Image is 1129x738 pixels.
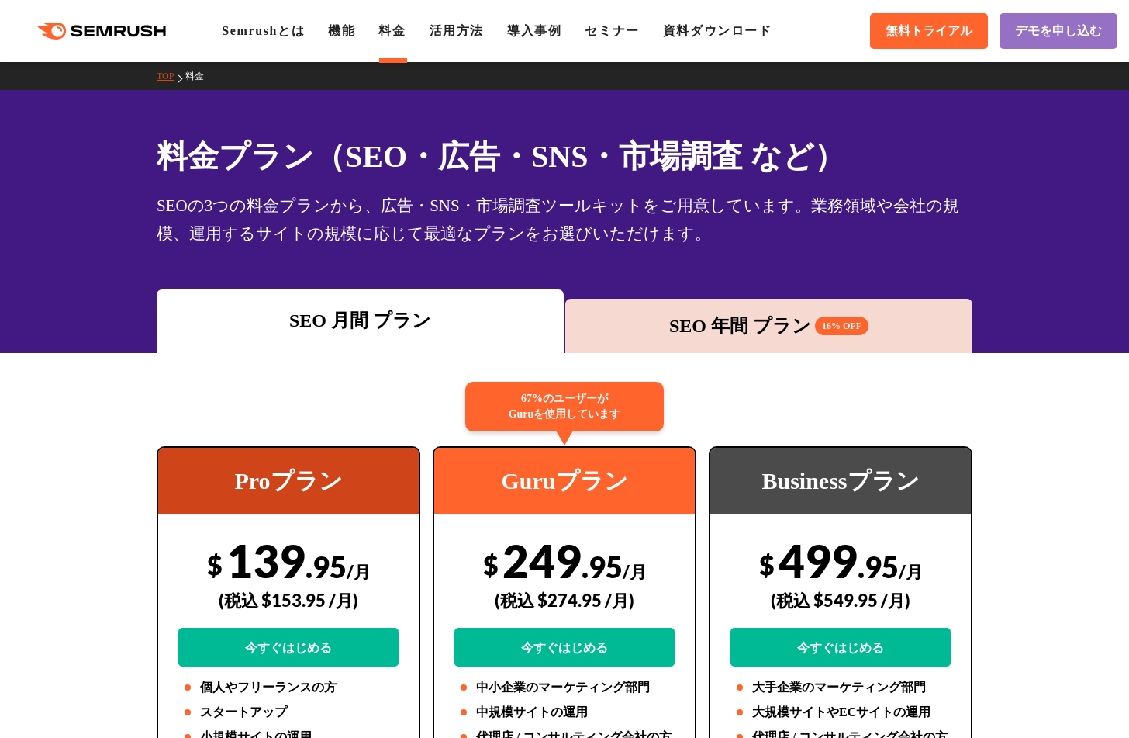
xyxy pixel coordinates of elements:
[178,533,399,667] div: 139
[1000,13,1117,49] a: デモを申し込む
[178,703,399,722] li: スタートアップ
[157,133,972,179] h1: 料金プラン（SEO・広告・SNS・市場調査 など）
[158,448,419,514] div: Proプラン
[585,24,639,37] a: セミナー
[164,307,556,334] div: SEO 月間 プラン
[434,448,695,514] div: Guruプラン
[870,13,988,49] a: 無料トライアル
[759,549,775,580] span: $
[454,628,675,667] a: 今すぐはじめる
[582,549,623,584] span: .95
[178,678,399,697] li: 個人やフリーランスの方
[454,573,675,628] div: (税込 $274.95 /月)
[454,678,675,697] li: 中小企業のマーケティング部門
[858,549,899,584] span: .95
[623,561,647,582] span: /月
[573,312,965,340] div: SEO 年間 プラン
[222,24,305,37] a: Semrushとは
[730,628,951,667] a: 今すぐはじめる
[815,317,868,335] span: 16% OFF
[465,382,664,431] div: 67%のユーザーが Guruを使用しています
[730,533,951,667] div: 499
[730,573,951,628] div: (税込 $549.95 /月)
[454,533,675,667] div: 249
[507,24,561,37] a: 導入事例
[378,24,406,37] a: 料金
[157,192,972,248] div: SEOの3つの料金プランから、広告・SNS・市場調査ツールキットをご用意しています。業務領域や会社の規模、運用するサイトの規模に応じて最適なプランをお選びいただけます。
[1015,23,1102,40] span: デモを申し込む
[899,561,923,582] span: /月
[430,24,484,37] a: 活用方法
[178,628,399,667] a: 今すぐはじめる
[328,24,355,37] a: 機能
[710,448,971,514] div: Businessプラン
[730,678,951,697] li: 大手企業のマーケティング部門
[483,549,499,580] span: $
[306,549,347,584] span: .95
[730,703,951,722] li: 大規模サイトやECサイトの運用
[454,703,675,722] li: 中規模サイトの運用
[178,573,399,628] div: (税込 $153.95 /月)
[207,549,223,580] span: $
[185,71,216,81] a: 料金
[347,561,371,582] span: /月
[886,23,972,40] span: 無料トライアル
[663,24,772,37] a: 資料ダウンロード
[157,71,185,81] a: TOP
